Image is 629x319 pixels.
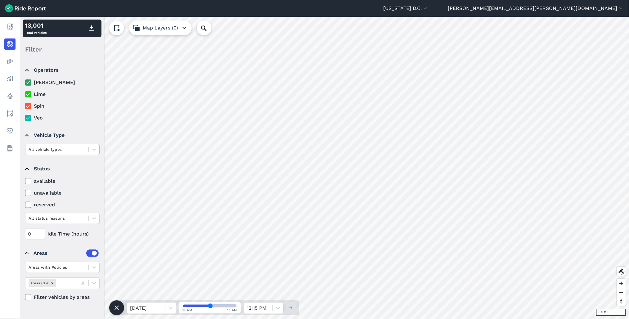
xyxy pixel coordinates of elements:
[182,308,192,312] span: 12 AM
[129,20,192,35] button: Map Layers (0)
[5,4,46,12] img: Ride Report
[25,79,100,86] label: [PERSON_NAME]
[25,228,100,240] div: Idle Time (hours)
[4,108,16,119] a: Areas
[25,127,99,144] summary: Vehicle Type
[4,143,16,154] a: Datasets
[29,279,49,287] div: Areas (35)
[4,125,16,137] a: Health
[4,91,16,102] a: Policy
[4,56,16,67] a: Heatmaps
[25,245,99,262] summary: Areas
[617,279,626,288] button: Zoom in
[34,249,99,257] div: Areas
[25,114,100,122] label: Veo
[197,20,222,35] input: Search Location or Vehicles
[25,91,100,98] label: Lime
[4,21,16,32] a: Report
[49,279,56,287] div: Remove Areas (35)
[383,5,429,12] button: [US_STATE] D.C.
[617,288,626,297] button: Zoom out
[25,61,99,79] summary: Operators
[25,201,100,209] label: reserved
[25,294,100,301] label: Filter vehicles by areas
[4,38,16,50] a: Realtime
[25,160,99,177] summary: Status
[23,40,101,59] div: Filter
[617,297,626,306] button: Reset bearing to north
[25,21,47,30] div: 13,001
[227,308,237,312] span: 12 AM
[25,189,100,197] label: unavailable
[596,309,626,316] div: 100 ft
[25,21,47,36] div: Total Vehicles
[448,5,624,12] button: [PERSON_NAME][EMAIL_ADDRESS][PERSON_NAME][DOMAIN_NAME]
[25,102,100,110] label: Spin
[25,177,100,185] label: available
[4,73,16,84] a: Analyze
